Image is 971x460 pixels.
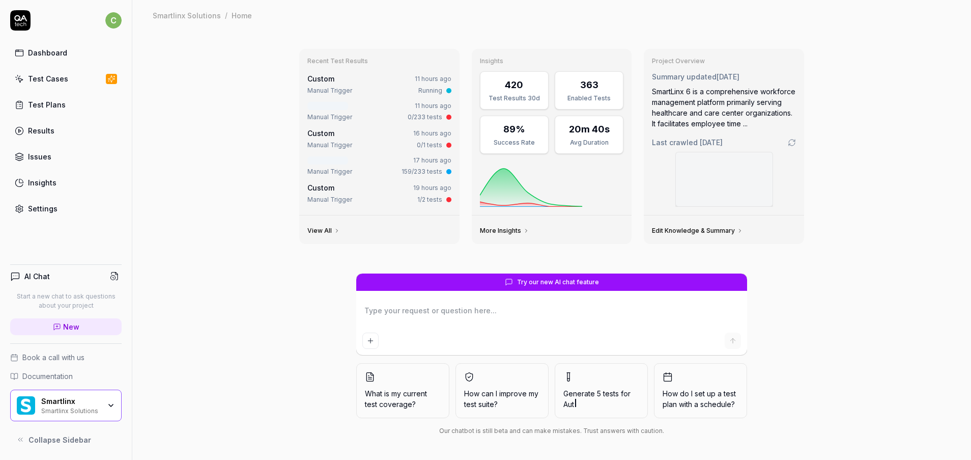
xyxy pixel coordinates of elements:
[365,388,441,410] span: What is my current test coverage?
[408,113,442,122] div: 0/233 tests
[480,227,529,235] a: More Insights
[563,400,574,409] span: Aut
[105,10,122,31] button: c
[455,363,549,418] button: How can I improve my test suite?
[153,10,221,20] div: Smartlinx Solutions
[415,102,451,110] time: 11 hours ago
[28,99,66,110] div: Test Plans
[307,195,352,204] div: Manual Trigger
[464,388,540,410] span: How can I improve my test suite?
[652,57,796,65] h3: Project Overview
[10,173,122,193] a: Insights
[356,363,449,418] button: What is my current test coverage?
[28,47,67,58] div: Dashboard
[654,363,747,418] button: How do I set up a test plan with a schedule?
[788,139,796,147] a: Go to crawling settings
[307,227,340,235] a: View All
[417,141,442,150] div: 0/1 tests
[232,10,252,20] div: Home
[225,10,227,20] div: /
[307,113,352,122] div: Manual Trigger
[517,278,599,287] span: Try our new AI chat feature
[10,352,122,363] a: Book a call with us
[307,167,352,176] div: Manual Trigger
[652,137,723,148] span: Last crawled
[10,292,122,310] p: Start a new chat to ask questions about your project
[307,183,334,192] span: Custom
[487,138,542,147] div: Success Rate
[503,122,525,136] div: 89%
[307,74,334,83] span: Custom
[10,390,122,421] button: Smartlinx LogoSmartlinxSmartlinx Solutions
[305,99,453,124] a: 11 hours agoManual Trigger0/233 tests
[307,86,352,95] div: Manual Trigger
[555,363,648,418] button: Generate 5 tests forAut
[307,141,352,150] div: Manual Trigger
[24,271,50,282] h4: AI Chat
[17,396,35,415] img: Smartlinx Logo
[41,406,100,414] div: Smartlinx Solutions
[28,151,51,162] div: Issues
[417,195,442,204] div: 1/2 tests
[305,180,453,206] a: Custom19 hours agoManual Trigger1/2 tests
[63,321,79,332] span: New
[569,122,610,136] div: 20m 40s
[418,86,442,95] div: Running
[580,78,598,92] div: 363
[10,199,122,219] a: Settings
[10,371,122,382] a: Documentation
[28,73,68,84] div: Test Cases
[105,12,122,29] span: c
[700,138,723,147] time: [DATE]
[356,426,747,436] div: Our chatbot is still beta and can make mistakes. Trust answers with caution.
[480,57,624,65] h3: Insights
[663,388,738,410] span: How do I set up a test plan with a schedule?
[561,138,617,147] div: Avg Duration
[22,352,84,363] span: Book a call with us
[652,72,717,81] span: Summary updated
[307,57,451,65] h3: Recent Test Results
[402,167,442,176] div: 159/233 tests
[413,184,451,192] time: 19 hours ago
[676,152,773,206] img: Screenshot
[10,147,122,167] a: Issues
[28,125,54,136] div: Results
[28,203,58,214] div: Settings
[413,129,451,137] time: 16 hours ago
[28,435,91,445] span: Collapse Sidebar
[652,227,743,235] a: Edit Knowledge & Summary
[10,69,122,89] a: Test Cases
[307,129,334,138] span: Custom
[10,43,122,63] a: Dashboard
[305,71,453,97] a: Custom11 hours agoManual TriggerRunning
[10,121,122,141] a: Results
[41,397,100,406] div: Smartlinx
[362,333,379,349] button: Add attachment
[561,94,617,103] div: Enabled Tests
[505,78,523,92] div: 420
[563,388,639,410] span: Generate 5 tests for
[717,72,739,81] time: [DATE]
[487,94,542,103] div: Test Results 30d
[305,154,453,178] a: 17 hours agoManual Trigger159/233 tests
[415,75,451,83] time: 11 hours ago
[10,429,122,450] button: Collapse Sidebar
[28,177,56,188] div: Insights
[305,126,453,152] a: Custom16 hours agoManual Trigger0/1 tests
[10,318,122,335] a: New
[10,95,122,115] a: Test Plans
[413,156,451,164] time: 17 hours ago
[22,371,73,382] span: Documentation
[652,86,796,129] div: SmartLinx 6 is a comprehensive workforce management platform primarily serving healthcare and car...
